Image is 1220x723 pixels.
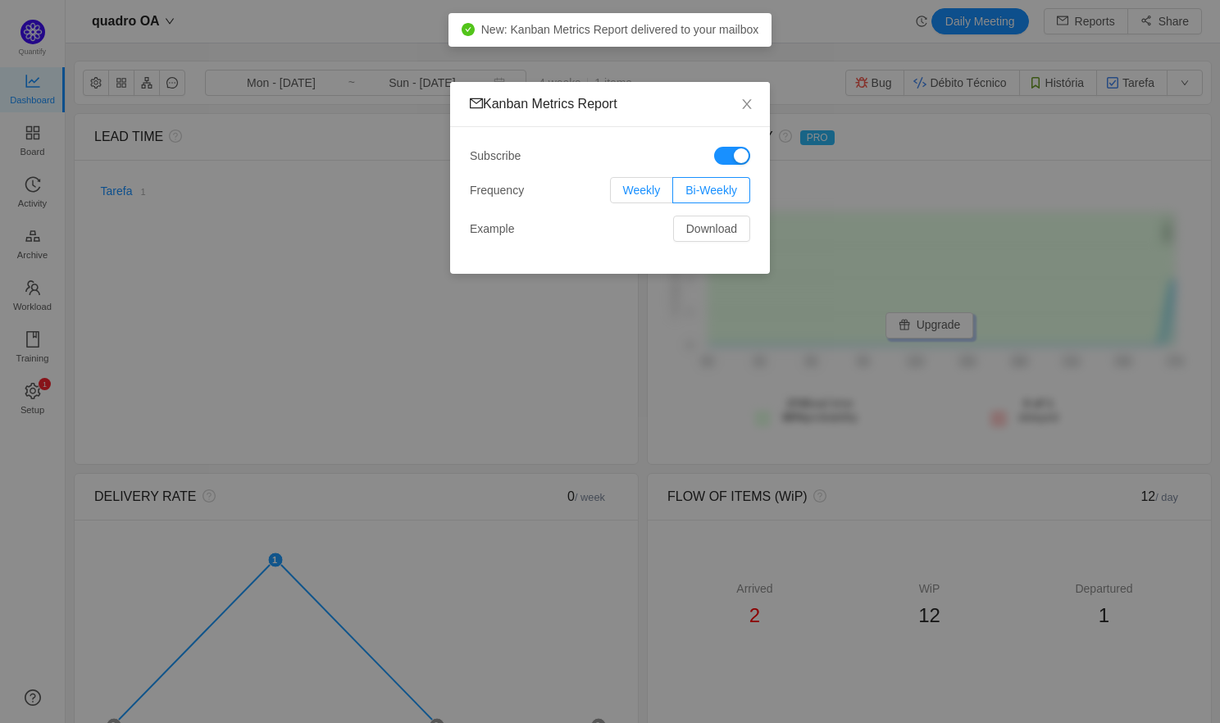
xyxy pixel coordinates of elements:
[462,23,475,36] i: icon: check-circle
[481,23,759,36] span: New: Kanban Metrics Report delivered to your mailbox
[724,82,770,128] button: Close
[470,148,521,165] span: Subscribe
[470,221,514,238] span: Example
[740,98,753,111] i: icon: close
[470,182,524,199] span: Frequency
[470,97,617,111] span: Kanban Metrics Report
[470,97,483,110] i: icon: mail
[623,184,661,197] span: Weekly
[673,216,750,242] button: Download
[685,184,737,197] span: Bi-Weekly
